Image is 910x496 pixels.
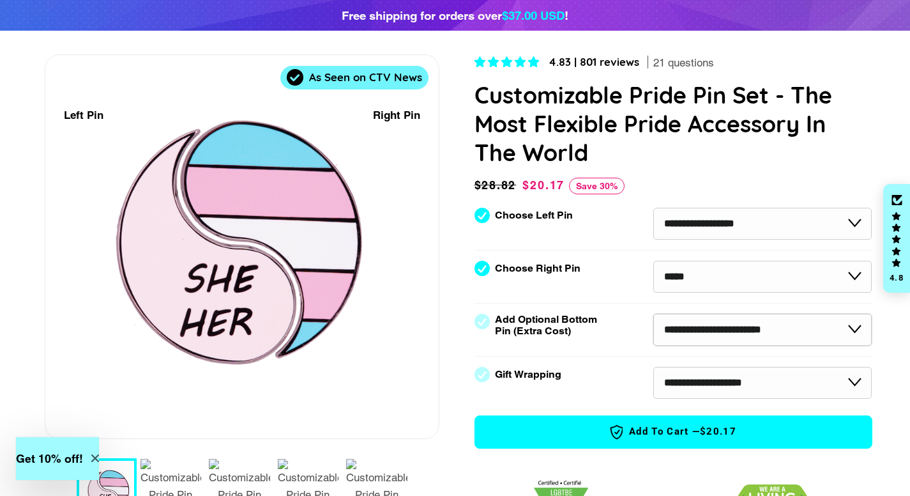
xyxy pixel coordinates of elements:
[889,274,904,282] div: 4.8
[373,107,420,124] div: Right Pin
[522,178,565,192] span: $20.17
[45,55,439,438] div: 1 / 7
[502,8,565,22] span: $37.00 USD
[495,314,602,337] label: Add Optional Bottom Pin (Extra Cost)
[495,263,580,274] label: Choose Right Pin
[474,415,872,449] button: Add to Cart —$20.17
[474,56,542,68] span: 4.83 stars
[569,178,625,194] span: Save 30%
[495,210,573,221] label: Choose Left Pin
[549,55,639,68] span: 4.83 | 801 reviews
[883,184,910,293] div: Click to open Judge.me floating reviews tab
[495,369,561,380] label: Gift Wrapping
[700,425,736,438] span: $20.17
[653,56,714,71] span: 21 questions
[474,176,520,194] span: $28.82
[494,424,853,440] span: Add to Cart —
[342,6,568,24] div: Free shipping for orders over !
[474,81,872,167] h1: Customizable Pride Pin Set - The Most Flexible Pride Accessory In The World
